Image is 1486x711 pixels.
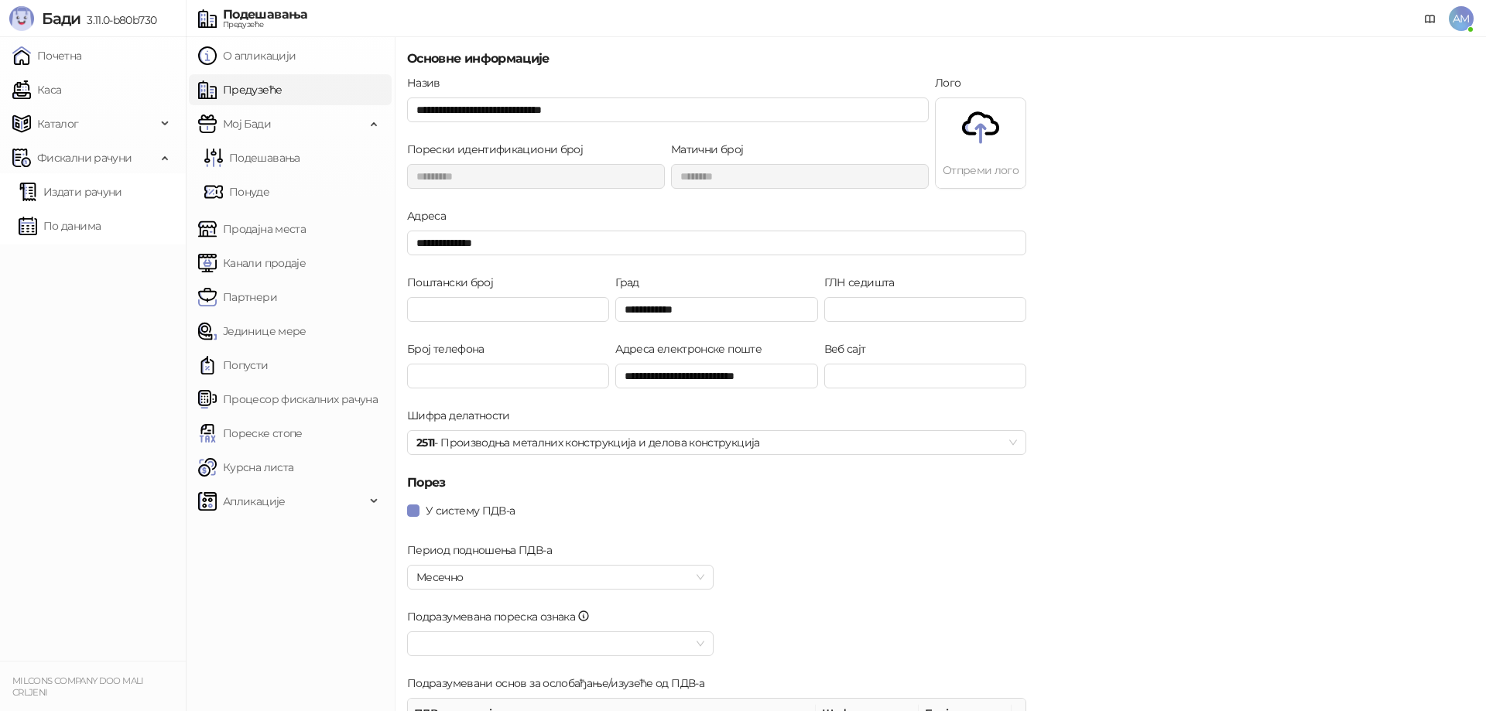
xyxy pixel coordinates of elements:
[824,297,1026,322] input: ГЛН седишта
[223,9,308,21] div: Подешавања
[198,418,303,449] a: Пореске стопе
[615,274,649,291] label: Град
[407,407,519,424] label: Шифра делатности
[12,40,82,71] a: Почетна
[416,431,1017,454] span: - Производња металних конструкција и делова конструкција
[407,675,714,692] label: Подразумевани основ за ослобађање/изузеће од ПДВ-а
[37,108,79,139] span: Каталог
[198,40,296,71] a: О апликацији
[12,74,61,105] a: Каса
[19,176,122,207] a: Издати рачуни
[198,452,293,483] a: Курсна листа
[37,142,132,173] span: Фискални рачуни
[419,502,521,519] span: У систему ПДВ-а
[824,274,904,291] label: ГЛН седишта
[407,74,450,91] label: Назив
[198,214,306,244] a: Продајна места
[824,340,875,357] label: Веб сајт
[671,164,929,189] input: Матични број
[407,340,494,357] label: Број телефона
[19,210,101,241] a: По данима
[198,316,306,347] a: Јединице мере
[223,21,308,29] div: Предузеће
[407,207,456,224] label: Адреса
[407,473,1026,492] h5: Порез
[204,176,269,207] a: Понуде
[407,364,609,388] input: Број телефона
[615,297,817,322] input: Град
[935,74,971,91] label: Лого
[416,566,704,589] span: Месечно
[936,162,1025,179] p: Отпреми лого
[615,364,817,388] input: Адреса електронске поште
[407,141,592,158] label: Порески идентификациони број
[223,486,286,517] span: Апликације
[407,608,600,625] label: Подразумевана пореска ознака
[42,9,80,28] span: Бади
[407,297,609,322] input: Поштански број
[936,98,1025,190] span: Отпреми лого
[407,164,665,189] input: Порески идентификациони број
[198,350,269,381] a: Попусти
[824,364,1026,388] input: Веб сајт
[671,141,753,158] label: Матични број
[407,231,1026,255] input: Адреса
[416,436,434,450] strong: 2511
[198,282,277,313] a: Партнери
[198,384,378,415] a: Процесор фискалних рачуна
[198,74,282,105] a: Предузеће
[1449,6,1474,31] span: AM
[407,542,561,559] label: Период подношења ПДВ-а
[12,675,144,698] small: MILCONS COMPANY DOO MALI CRLJENI
[204,142,300,173] a: Подешавања
[80,13,156,27] span: 3.11.0-b80b730
[615,340,771,357] label: Адреса електронске поште
[198,248,306,279] a: Канали продаје
[407,274,502,291] label: Поштански број
[407,97,929,122] input: Назив
[1418,6,1443,31] a: Документација
[223,108,271,139] span: Мој Бади
[407,50,1026,68] h5: Основне информације
[9,6,34,31] img: Logo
